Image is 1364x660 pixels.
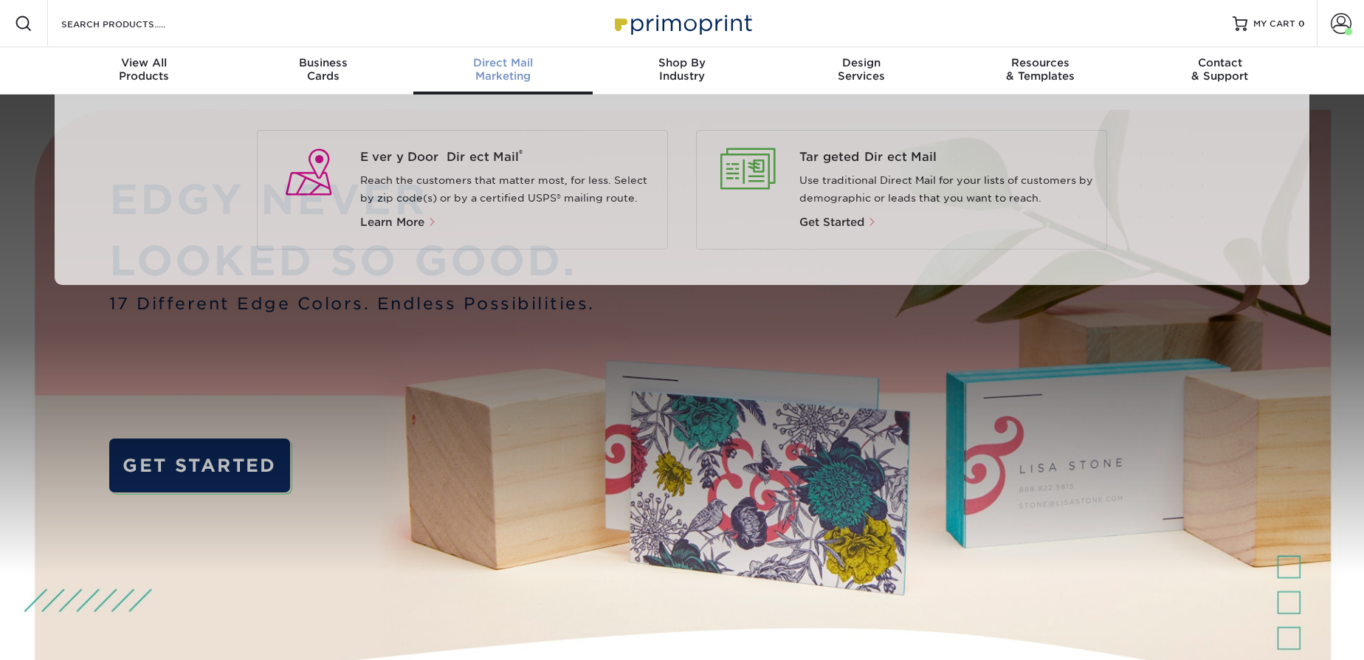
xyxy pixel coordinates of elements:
span: Resources [951,56,1130,69]
img: Primoprint [608,7,756,39]
a: DesignServices [771,47,951,94]
div: Cards [234,56,413,83]
span: Business [234,56,413,69]
a: Every Door Direct Mail® [360,148,656,166]
span: MY CART [1253,18,1295,30]
div: Products [55,56,234,83]
a: View AllProducts [55,47,234,94]
span: Shop By [593,56,772,69]
span: Get Started [799,216,864,229]
a: Get Started [799,217,877,228]
a: Contact& Support [1130,47,1309,94]
div: Services [771,56,951,83]
span: View All [55,56,234,69]
span: Every Door Direct Mail [360,148,656,166]
span: Learn More [360,216,424,229]
a: Targeted Direct Mail [799,148,1095,166]
sup: ® [519,148,523,159]
input: SEARCH PRODUCTS..... [60,15,204,32]
div: & Support [1130,56,1309,83]
p: Use traditional Direct Mail for your lists of customers by demographic or leads that you want to ... [799,172,1095,207]
a: Learn More [360,217,443,228]
div: Marketing [413,56,593,83]
span: Design [771,56,951,69]
span: Contact [1130,56,1309,69]
div: Industry [593,56,772,83]
a: Shop ByIndustry [593,47,772,94]
a: Resources& Templates [951,47,1130,94]
div: & Templates [951,56,1130,83]
span: 0 [1298,18,1305,29]
a: Direct MailMarketing [413,47,593,94]
span: Direct Mail [413,56,593,69]
a: BusinessCards [234,47,413,94]
p: Reach the customers that matter most, for less. Select by zip code(s) or by a certified USPS® mai... [360,172,656,207]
